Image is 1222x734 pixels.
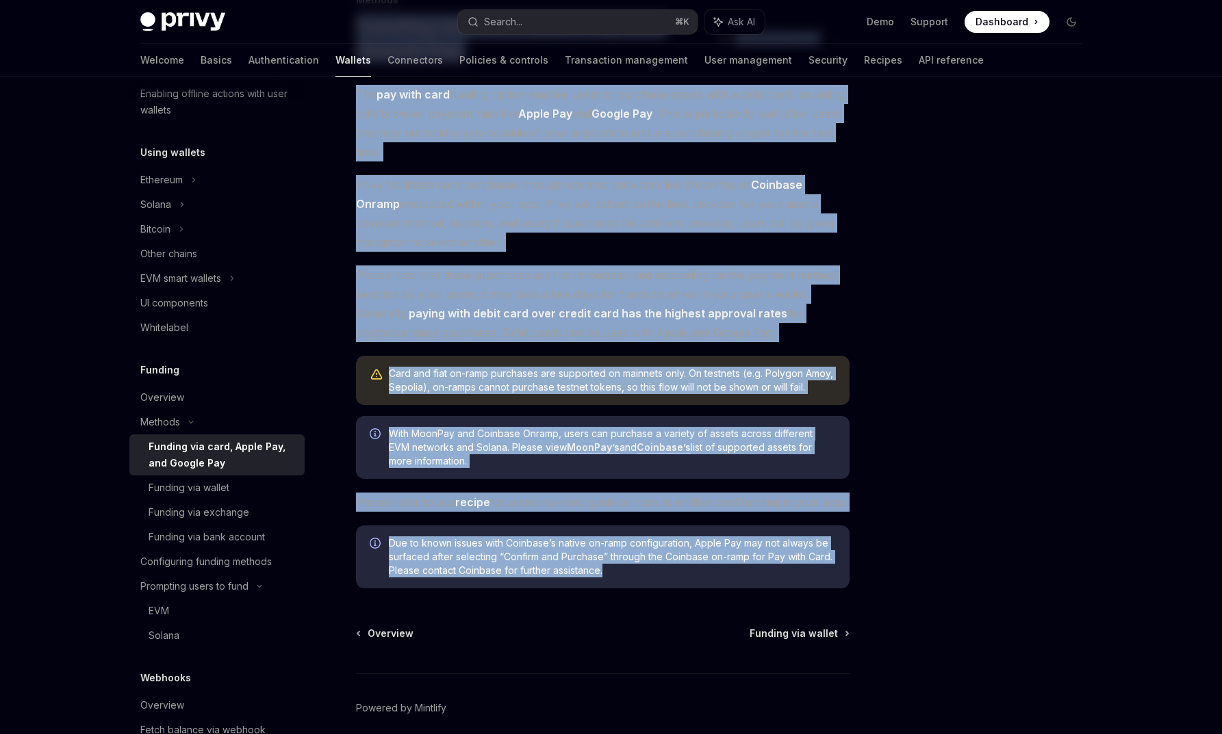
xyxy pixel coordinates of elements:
a: Whitelabel [129,315,305,340]
div: Funding via card, Apple Pay, and Google Pay [149,438,296,471]
a: Support [911,15,948,29]
div: Configuring funding methods [140,553,272,570]
a: Basics [201,44,232,77]
span: The funding option enables users to purchase assets with a debit card, including with browser pay... [356,85,850,161]
div: Methods [140,414,180,430]
a: Funding via wallet [129,475,305,500]
div: Prompting users to fund [140,578,249,594]
span: Dashboard [976,15,1028,29]
a: Funding via exchange [129,500,305,525]
div: Funding via wallet [149,480,229,496]
a: UI components [129,291,305,315]
span: Due to known issues with Coinbase’s native on-ramp configuration, Apple Pay may not always be sur... [389,536,836,577]
a: Other chains [129,241,305,266]
div: Card and fiat on-ramp purchases are supported on mainnets only. On testnets (e.g. Polygon Amoy, S... [389,367,836,394]
svg: Warning [370,368,383,382]
div: Solana [149,627,179,644]
span: Overview [368,627,413,640]
span: Please refer to our for a step-by-step guide on how to enable card funding in your app. [356,493,850,512]
a: Funding via bank account [129,525,305,549]
img: dark logo [140,12,225,31]
a: API reference [919,44,984,77]
a: Transaction management [565,44,688,77]
div: Overview [140,389,184,406]
div: Whitelabel [140,319,188,336]
a: Dashboard [965,11,1049,33]
svg: Info [370,428,383,442]
a: EVM [129,599,305,623]
button: Toggle dark mode [1060,11,1082,33]
strong: paying with debit card over credit card has the highest approval rates [409,306,787,320]
a: Overview [129,385,305,410]
a: Demo [867,15,894,29]
div: Ethereum [140,172,183,188]
div: Enabling offline actions with user wallets [140,86,296,118]
a: Solana [129,623,305,648]
svg: Info [370,538,383,551]
a: Configuring funding methods [129,549,305,574]
a: Welcome [140,44,184,77]
a: Policies & controls [459,44,548,77]
a: Connectors [387,44,443,77]
div: Funding via bank account [149,529,265,545]
a: Security [809,44,848,77]
div: EVM smart wallets [140,270,221,287]
span: Please note that these purchases are not immediate, and depending on the payment method selected ... [356,265,850,342]
div: Funding via exchange [149,504,249,521]
div: Bitcoin [140,221,170,237]
a: Overview [129,693,305,718]
span: Privy facilitates card purchases through onramp providers like MoonPay or embedded within your ap... [356,175,850,252]
a: Recipes [864,44,902,77]
div: UI components [140,295,208,311]
strong: Apple Pay [518,107,572,120]
div: Search... [484,14,522,30]
div: Solana [140,196,171,213]
a: Enabling offline actions with user wallets [129,81,305,122]
span: With MoonPay and Coinbase Onramp, users can purchase a variety of assets across different EVM net... [389,427,836,468]
h5: Funding [140,362,179,378]
span: Funding via wallet [750,627,838,640]
strong: pay with card [377,88,450,101]
button: Search...⌘K [458,10,698,34]
a: recipe [455,495,490,510]
div: Overview [140,697,184,713]
a: Coinbase’s [637,441,691,454]
div: Other chains [140,246,197,262]
button: Ask AI [704,10,765,34]
a: Wallets [335,44,371,77]
a: User management [704,44,792,77]
strong: Google Pay [591,107,652,120]
a: Funding via card, Apple Pay, and Google Pay [129,434,305,475]
a: Funding via wallet [750,627,848,640]
div: EVM [149,603,169,619]
a: MoonPay’s [567,441,620,454]
span: Ask AI [728,15,755,29]
a: Overview [357,627,413,640]
a: Authentication [249,44,319,77]
span: ⌘ K [675,16,689,27]
h5: Using wallets [140,144,205,161]
h5: Webhooks [140,670,191,686]
a: Powered by Mintlify [356,701,446,715]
